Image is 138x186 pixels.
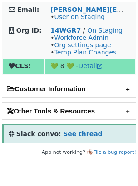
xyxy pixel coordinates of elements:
[2,103,136,119] h2: Other Tools & Resources
[63,130,102,137] a: See thread
[16,27,42,34] strong: Org ID:
[17,6,39,13] strong: Email:
[79,62,102,69] a: Detail
[54,41,111,49] a: Org settings page
[45,59,135,74] td: 💚 8 💚 -
[54,34,108,41] a: Workforce Admin
[2,80,136,97] h2: Customer Information
[50,13,105,20] span: •
[87,27,123,34] a: On Staging
[54,13,105,20] a: User on Staging
[9,62,31,69] strong: CLS:
[16,130,61,137] strong: Slack convo:
[2,148,136,157] footer: App not working? 🪳
[83,27,85,34] strong: /
[50,27,81,34] a: 14WGR7
[50,34,116,56] span: • • •
[93,149,136,155] a: File a bug report!
[54,49,116,56] a: Temp Plan Changes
